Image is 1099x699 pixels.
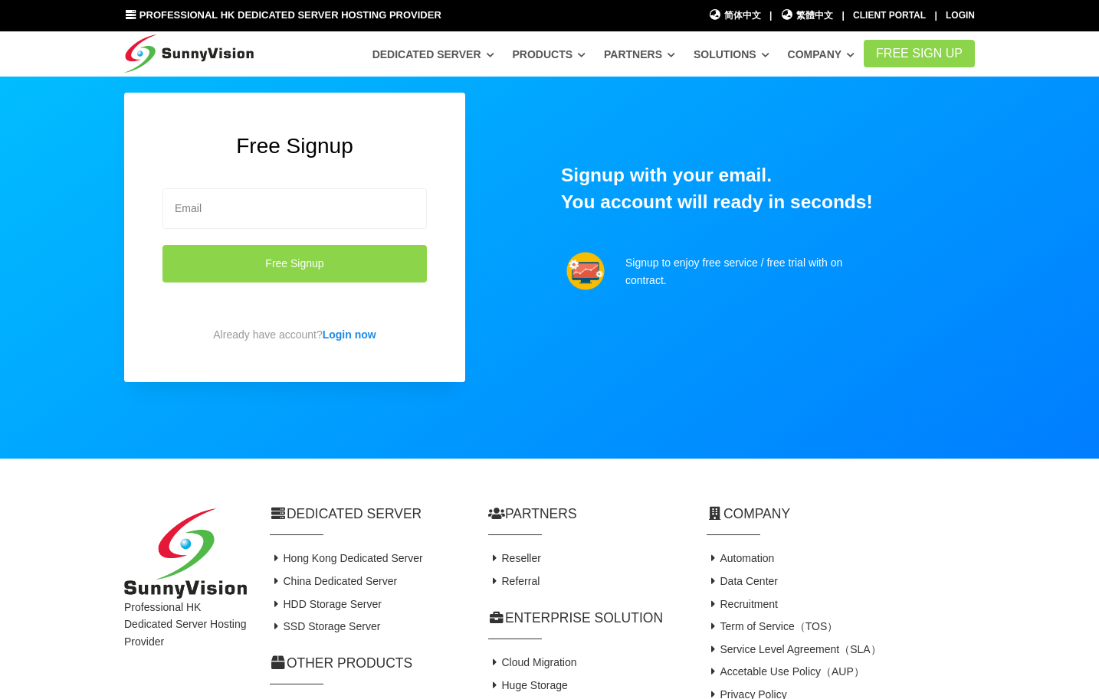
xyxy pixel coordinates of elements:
[124,508,247,599] img: SunnyVision Limited
[270,575,397,587] a: China Dedicated Server
[853,10,926,21] a: Client Portal
[512,41,586,68] a: Products
[694,41,769,68] a: Solutions
[566,252,605,290] img: support.png
[707,598,778,610] a: Recruitment
[708,8,761,23] a: 简体中文
[488,679,568,691] a: Huge Storage
[946,10,975,21] a: Login
[270,598,382,610] a: HDD Storage Server
[707,575,778,587] a: Data Center
[604,41,675,68] a: Partners
[781,8,834,23] a: 繁體中文
[270,620,380,632] a: SSD Storage Server
[270,505,465,524] h2: Dedicated Server
[488,552,541,564] a: Reseller
[707,620,838,632] a: Term of Service（TOS）
[707,505,975,524] h2: Company
[561,162,975,215] h1: Signup with your email. You account will ready in seconds!
[841,8,844,23] li: |
[139,9,441,21] span: Professional HK Dedicated Server Hosting Provider
[323,328,376,341] a: Login now
[162,131,427,161] h2: Free Signup
[769,8,772,23] li: |
[707,643,881,655] a: Service Level Agreement（SLA）
[864,40,975,67] a: FREE Sign Up
[488,505,684,524] h2: Partners
[488,656,577,668] a: Cloud Migration
[270,654,465,673] h2: Other Products
[788,41,855,68] a: Company
[488,609,684,628] h2: Enterprise Solution
[707,665,864,678] a: Accetable Use Policy（AUP）
[162,326,427,343] p: Already have account?
[372,41,494,68] a: Dedicated Server
[162,188,427,229] input: Email
[707,552,774,564] a: Automation
[934,8,937,23] li: |
[625,254,866,289] p: Signup to enjoy free service / free trial with on contract.
[162,245,427,283] button: Free Signup
[270,552,423,564] a: Hong Kong Dedicated Server
[488,575,540,587] a: Referral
